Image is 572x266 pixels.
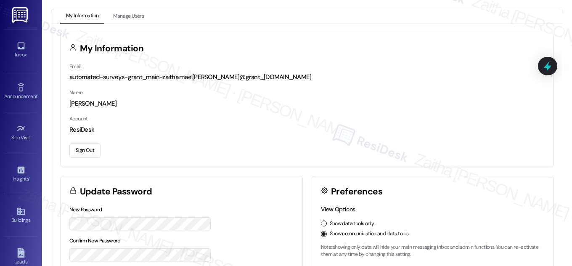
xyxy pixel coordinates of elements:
[321,205,355,213] label: View Options
[37,92,39,98] span: •
[4,163,38,186] a: Insights •
[69,125,545,134] div: ResiDesk
[330,230,409,238] label: Show communication and data tools
[69,89,83,96] label: Name
[69,115,88,122] label: Account
[12,7,29,23] img: ResiDesk Logo
[80,187,152,196] h3: Update Password
[330,220,374,228] label: Show data tools only
[321,244,545,258] p: Note: showing only data will hide your main messaging inbox and admin functions. You can re-activ...
[69,99,545,108] div: [PERSON_NAME]
[4,122,38,144] a: Site Visit •
[69,206,102,213] label: New Password
[60,9,104,24] button: My Information
[69,237,121,244] label: Confirm New Password
[69,63,81,70] label: Email
[80,44,144,53] h3: My Information
[4,39,38,61] a: Inbox
[331,187,382,196] h3: Preferences
[107,9,150,24] button: Manage Users
[29,175,30,181] span: •
[30,133,32,139] span: •
[4,204,38,227] a: Buildings
[69,73,545,82] div: automated-surveys-grant_main-zaitha.mae.[PERSON_NAME]@grant_[DOMAIN_NAME]
[69,143,101,158] button: Sign Out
